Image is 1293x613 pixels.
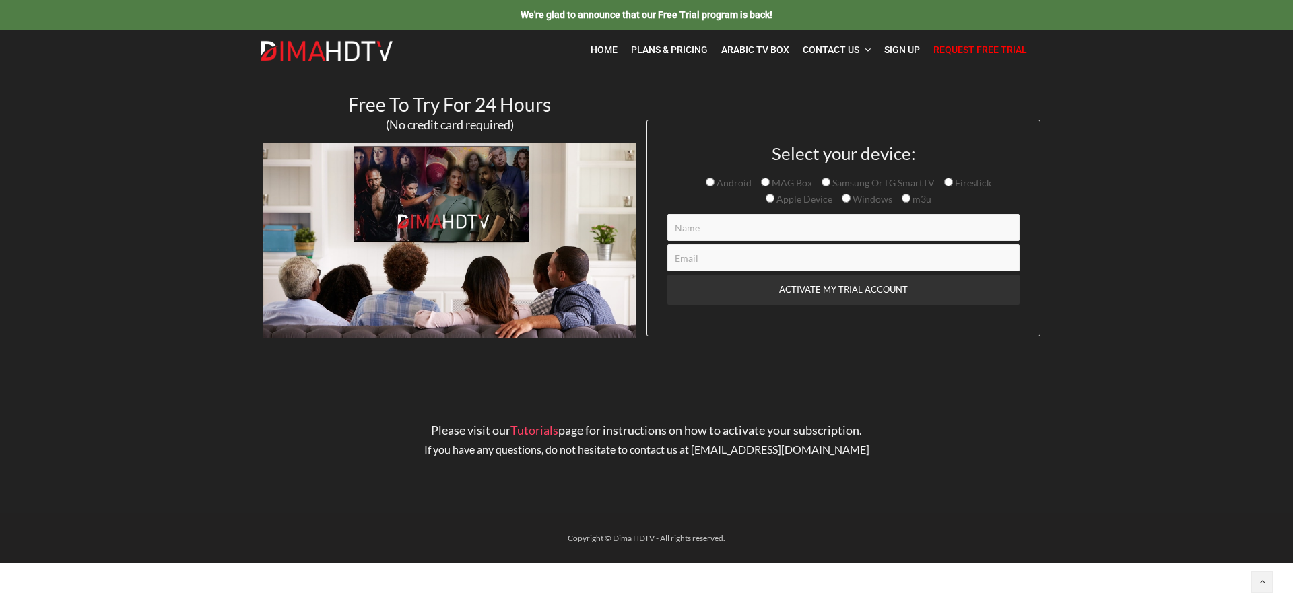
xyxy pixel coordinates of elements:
a: We're glad to announce that our Free Trial program is back! [521,9,772,20]
span: Home [591,44,618,55]
input: Email [667,244,1020,271]
a: Request Free Trial [927,36,1034,64]
span: Request Free Trial [933,44,1027,55]
span: Plans & Pricing [631,44,708,55]
span: Android [715,177,752,188]
input: Android [706,178,715,186]
span: Sign Up [884,44,920,55]
span: Apple Device [774,193,832,205]
a: Plans & Pricing [624,36,715,64]
a: Back to top [1251,571,1273,593]
span: Contact Us [803,44,859,55]
a: Contact Us [796,36,877,64]
span: (No credit card required) [386,117,514,132]
span: Firestick [953,177,991,188]
input: ACTIVATE MY TRIAL ACCOUNT [667,275,1020,305]
span: MAG Box [770,177,812,188]
span: Please visit our page for instructions on how to activate your subscription. [431,423,862,437]
input: Apple Device [766,194,774,203]
span: m3u [910,193,931,205]
a: Arabic TV Box [715,36,796,64]
div: Copyright © Dima HDTV - All rights reserved. [253,530,1040,546]
span: Samsung Or LG SmartTV [830,177,935,188]
a: Tutorials [510,423,558,437]
a: Home [584,36,624,64]
a: Sign Up [877,36,927,64]
input: Firestick [944,178,953,186]
span: If you have any questions, do not hesitate to contact us at [EMAIL_ADDRESS][DOMAIN_NAME] [424,443,869,456]
span: Select your device: [772,143,916,164]
span: Free To Try For 24 Hours [348,93,551,116]
input: Windows [842,194,851,203]
input: Name [667,214,1020,241]
form: Contact form [657,144,1030,336]
img: Dima HDTV [259,40,394,62]
span: Arabic TV Box [721,44,789,55]
input: MAG Box [761,178,770,186]
span: Windows [851,193,892,205]
input: m3u [902,194,910,203]
input: Samsung Or LG SmartTV [822,178,830,186]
